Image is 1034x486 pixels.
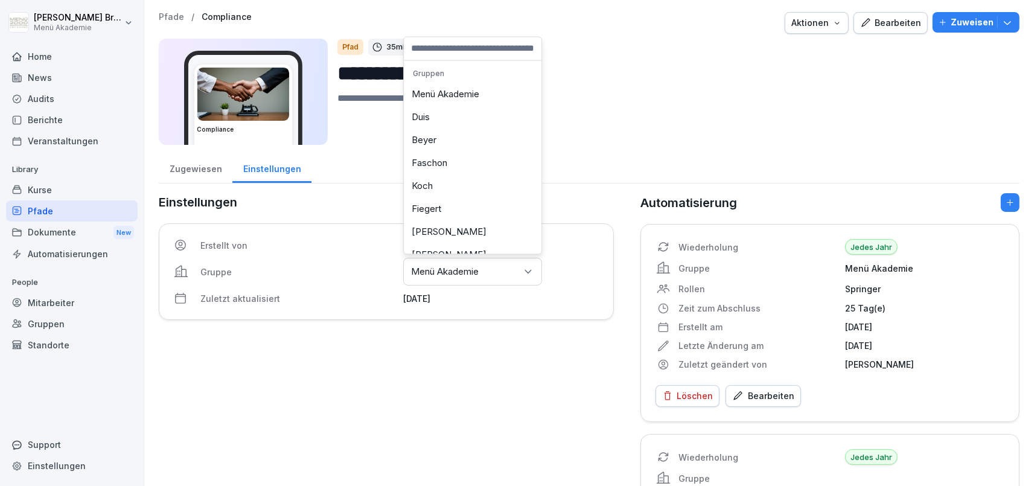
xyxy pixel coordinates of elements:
[407,106,538,129] div: Duis
[200,239,396,252] p: Erstellt von
[6,455,138,476] a: Einstellungen
[407,221,538,244] div: [PERSON_NAME]
[386,41,409,53] p: 35 min
[232,152,311,183] a: Einstellungen
[407,198,538,221] div: Fiegert
[34,13,122,23] p: [PERSON_NAME] Bruns
[6,67,138,88] a: News
[191,12,194,22] p: /
[6,179,138,200] a: Kurse
[678,262,838,275] p: Gruppe
[6,109,138,130] a: Berichte
[678,321,838,333] p: Erstellt am
[854,12,928,34] button: Bearbeiten
[159,152,232,183] a: Zugewiesen
[678,302,838,315] p: Zeit zum Abschluss
[6,313,138,334] a: Gruppen
[951,16,994,29] p: Zuweisen
[678,283,838,295] p: Rollen
[407,83,538,106] div: Menü Akademie
[726,385,801,407] button: Bearbeiten
[113,226,134,240] div: New
[6,130,138,152] a: Veranstaltungen
[6,222,138,244] div: Dokumente
[200,266,396,278] p: Gruppe
[791,16,842,30] div: Aktionen
[732,389,794,403] div: Bearbeiten
[845,239,898,255] p: Jedes Jahr
[411,266,479,278] p: Menü Akademie
[678,241,838,254] p: Wiederholung
[337,39,363,55] div: Pfad
[407,244,538,267] div: [PERSON_NAME]
[845,321,1004,333] p: [DATE]
[403,292,599,305] p: [DATE]
[656,385,720,407] button: Löschen
[6,88,138,109] a: Audits
[662,389,713,403] div: Löschen
[678,339,838,352] p: Letzte Änderung am
[845,283,1004,295] p: Springer
[159,12,184,22] a: Pfade
[845,302,1004,315] p: 25 Tag(e)
[845,339,1004,352] p: [DATE]
[6,334,138,356] a: Standorte
[845,262,1004,275] p: Menü Akademie
[678,472,838,485] p: Gruppe
[845,449,898,465] p: Jedes Jahr
[6,222,138,244] a: DokumenteNew
[678,451,838,464] p: Wiederholung
[6,434,138,455] div: Support
[34,24,122,32] p: Menü Akademie
[407,64,538,83] p: Gruppen
[6,243,138,264] a: Automatisierungen
[407,129,538,152] div: Beyer
[197,125,290,134] h3: Compliance
[6,273,138,292] p: People
[6,200,138,222] a: Pfade
[159,193,614,211] p: Einstellungen
[678,358,838,371] p: Zuletzt geändert von
[200,292,396,305] p: Zuletzt aktualisiert
[197,68,289,121] img: f7m8v62ee7n5nq2sscivbeev.png
[640,194,737,212] p: Automatisierung
[6,160,138,179] p: Library
[6,46,138,67] a: Home
[933,12,1020,33] button: Zuweisen
[845,358,1004,371] p: [PERSON_NAME]
[407,175,538,198] div: Koch
[785,12,849,34] button: Aktionen
[860,16,921,30] div: Bearbeiten
[407,152,538,175] div: Faschon
[202,12,252,22] a: Compliance
[6,292,138,313] a: Mitarbeiter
